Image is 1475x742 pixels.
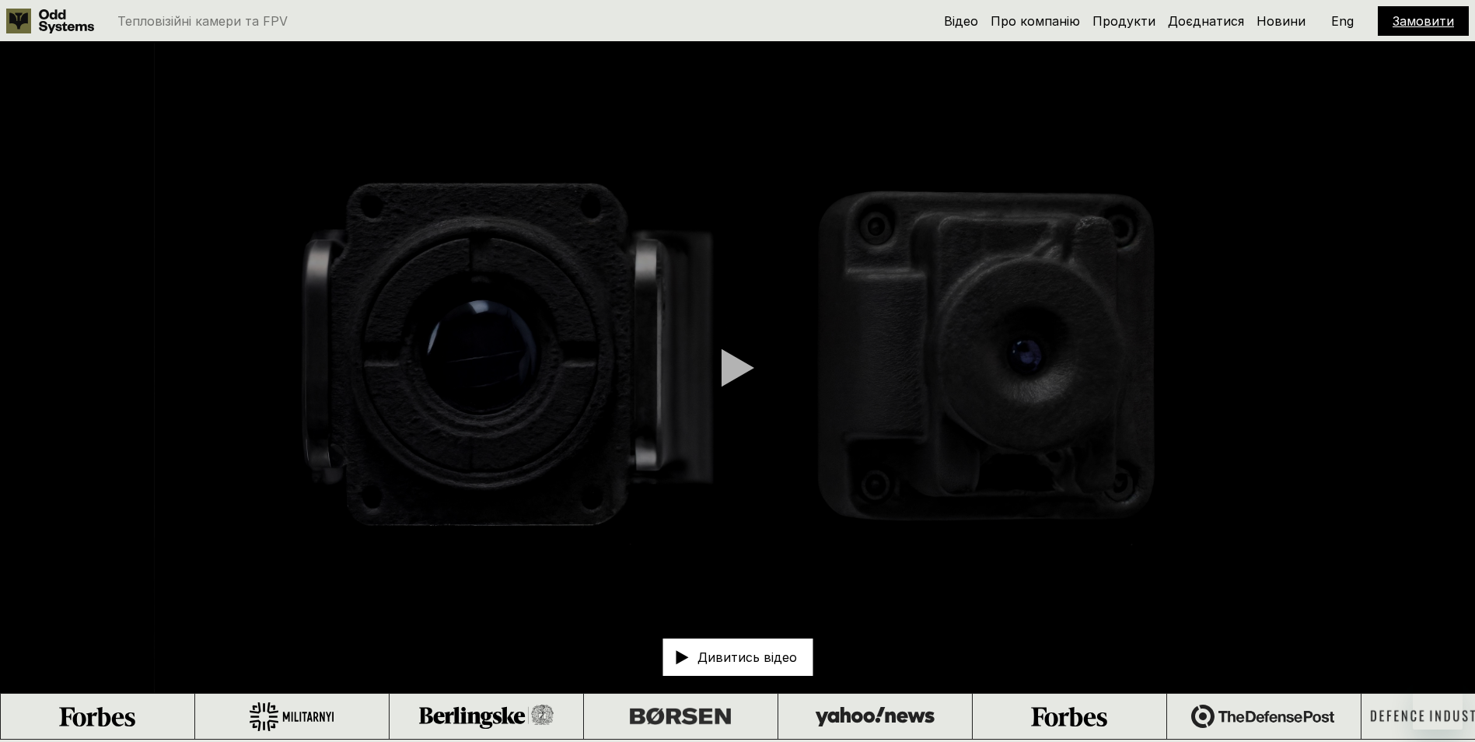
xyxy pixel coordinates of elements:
[1092,13,1155,29] a: Продукти
[1331,15,1354,27] p: Eng
[117,15,288,27] p: Тепловізійні камери та FPV
[944,13,978,29] a: Відео
[1257,13,1305,29] a: Новини
[991,13,1080,29] a: Про компанію
[1413,680,1463,730] iframe: Кнопка для запуску вікна повідомлень
[1168,13,1244,29] a: Доєднатися
[1393,13,1454,29] a: Замовити
[697,651,797,663] p: Дивитись відео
